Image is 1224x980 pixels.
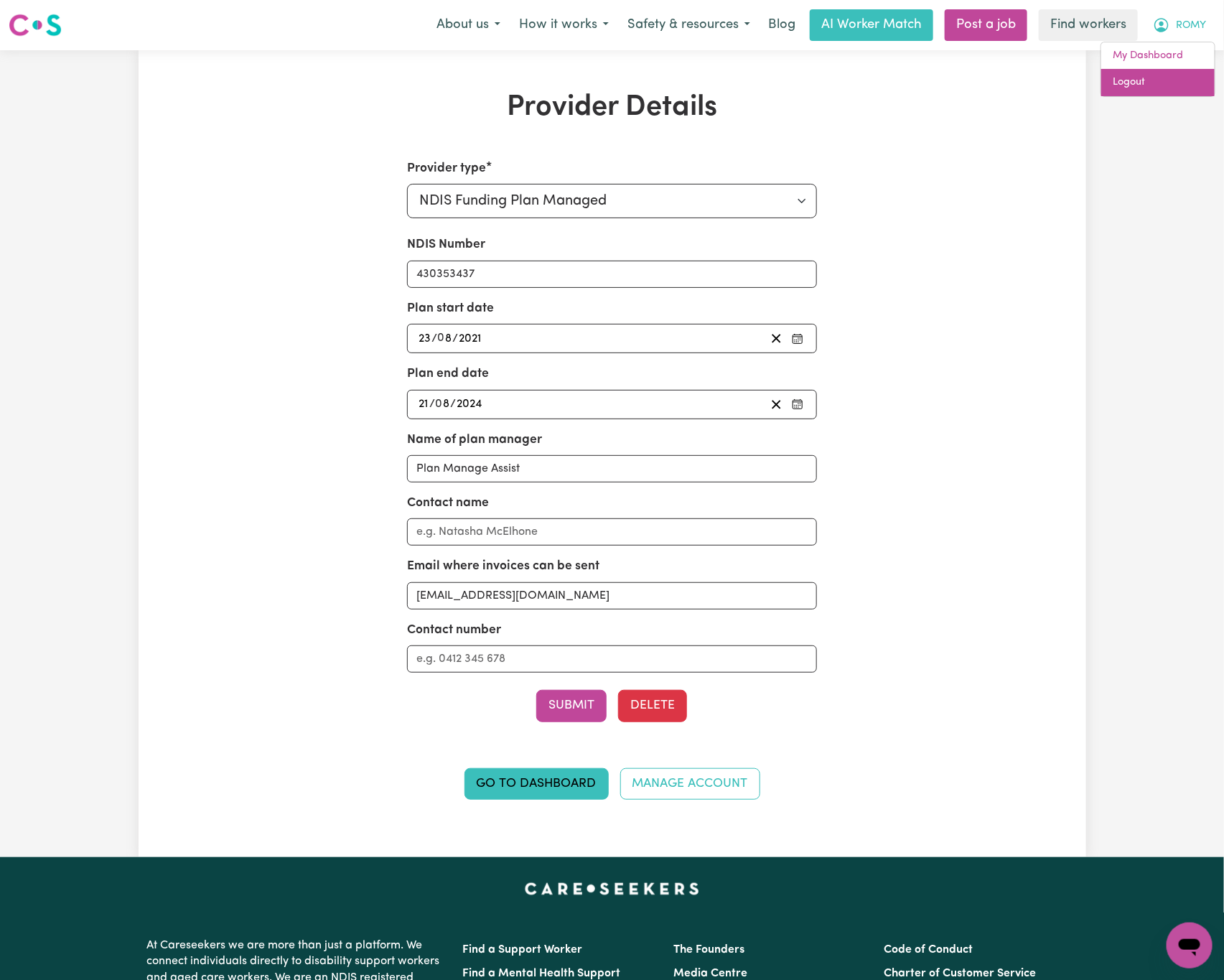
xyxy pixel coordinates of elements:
input: -- [418,395,429,414]
a: Careseekers home page [525,883,699,895]
button: Clear plan start date [765,329,788,348]
button: Delete [618,690,687,722]
input: ---- [458,329,482,348]
span: / [452,332,458,345]
a: The Founders [673,944,744,956]
input: Enter your NDIS number [407,261,817,288]
label: Plan end date [407,365,489,383]
a: Careseekers logo [9,9,62,42]
input: e.g. nat.mc@myplanmanager.com.au [407,582,817,610]
input: e.g. MyPlanManager Pty. Ltd. [407,455,817,482]
a: AI Worker Match [810,9,933,41]
a: My Dashboard [1101,42,1215,70]
img: Careseekers logo [9,12,62,38]
span: / [450,398,456,411]
a: Media Centre [673,968,747,979]
a: Post a job [945,9,1027,41]
input: e.g. Natasha McElhone [407,518,817,546]
a: Code of Conduct [884,944,973,956]
span: 0 [437,333,444,345]
button: Clear plan end date [765,395,788,414]
a: Charter of Customer Service [884,968,1036,979]
span: ROMY [1176,18,1206,34]
label: NDIS Number [407,235,485,254]
input: ---- [456,395,484,414]
input: -- [436,395,451,414]
input: -- [439,329,453,348]
label: Name of plan manager [407,431,542,449]
h1: Provider Details [305,90,920,125]
a: Blog [760,9,804,41]
button: My Account [1144,10,1215,40]
a: Manage Account [620,768,760,800]
label: Email where invoices can be sent [407,557,599,576]
a: Find a Support Worker [463,944,583,956]
label: Provider type [407,159,486,178]
button: How it works [510,10,618,40]
button: Submit [536,690,607,722]
label: Contact number [407,621,501,640]
a: Find workers [1039,9,1138,41]
iframe: Button to launch messaging window [1167,923,1213,969]
span: / [431,332,437,345]
input: e.g. 0412 345 678 [407,645,817,673]
input: -- [418,329,431,348]
button: Pick your plan start date [788,329,808,348]
a: Logout [1101,69,1215,96]
button: About us [427,10,510,40]
span: / [429,398,435,411]
div: My Account [1101,42,1215,97]
button: Pick your plan end date [788,395,808,414]
span: 0 [435,398,442,410]
label: Plan start date [407,299,494,318]
label: Contact name [407,494,489,513]
a: Go to Dashboard [464,768,609,800]
button: Safety & resources [618,10,760,40]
